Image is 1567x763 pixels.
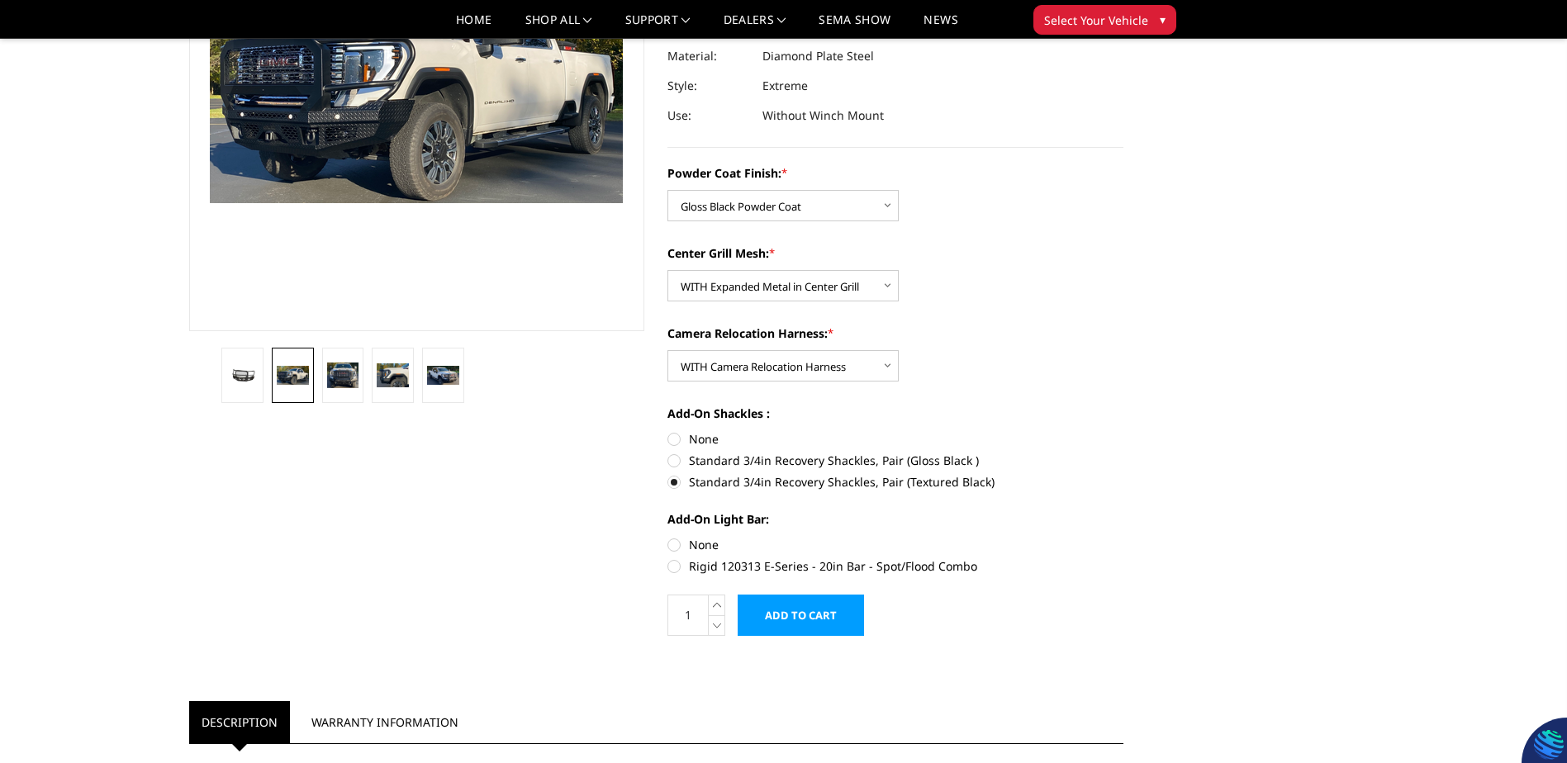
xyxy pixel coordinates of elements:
[667,71,750,101] dt: Style:
[427,366,459,385] img: 2024-2025 GMC 2500-3500 - FT Series - Extreme Front Bumper
[667,452,1123,469] label: Standard 3/4in Recovery Shackles, Pair (Gloss Black )
[226,367,259,382] img: 2024-2025 GMC 2500-3500 - FT Series - Extreme Front Bumper
[667,244,1123,262] label: Center Grill Mesh:
[738,595,864,636] input: Add to Cart
[762,71,808,101] dd: Extreme
[525,14,592,38] a: shop all
[924,14,957,38] a: News
[667,557,1123,575] label: Rigid 120313 E-Series - 20in Bar - Spot/Flood Combo
[299,701,471,743] a: Warranty Information
[762,101,884,130] dd: Without Winch Mount
[667,536,1123,553] label: None
[625,14,691,38] a: Support
[377,363,409,386] img: 2024-2025 GMC 2500-3500 - FT Series - Extreme Front Bumper
[667,510,1123,528] label: Add-On Light Bar:
[667,41,750,71] dt: Material:
[1033,5,1176,35] button: Select Your Vehicle
[667,473,1123,490] label: Standard 3/4in Recovery Shackles, Pair (Textured Black)
[667,101,750,130] dt: Use:
[1484,684,1567,763] iframe: Chat Widget
[189,701,290,743] a: Description
[667,430,1123,448] label: None
[762,41,874,71] dd: Diamond Plate Steel
[1044,12,1148,29] span: Select Your Vehicle
[724,14,786,38] a: Dealers
[456,14,491,38] a: Home
[667,325,1123,342] label: Camera Relocation Harness:
[327,363,359,387] img: 2024-2025 GMC 2500-3500 - FT Series - Extreme Front Bumper
[667,164,1123,182] label: Powder Coat Finish:
[277,366,309,384] img: 2024-2025 GMC 2500-3500 - FT Series - Extreme Front Bumper
[667,405,1123,422] label: Add-On Shackles :
[1160,11,1166,28] span: ▾
[819,14,890,38] a: SEMA Show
